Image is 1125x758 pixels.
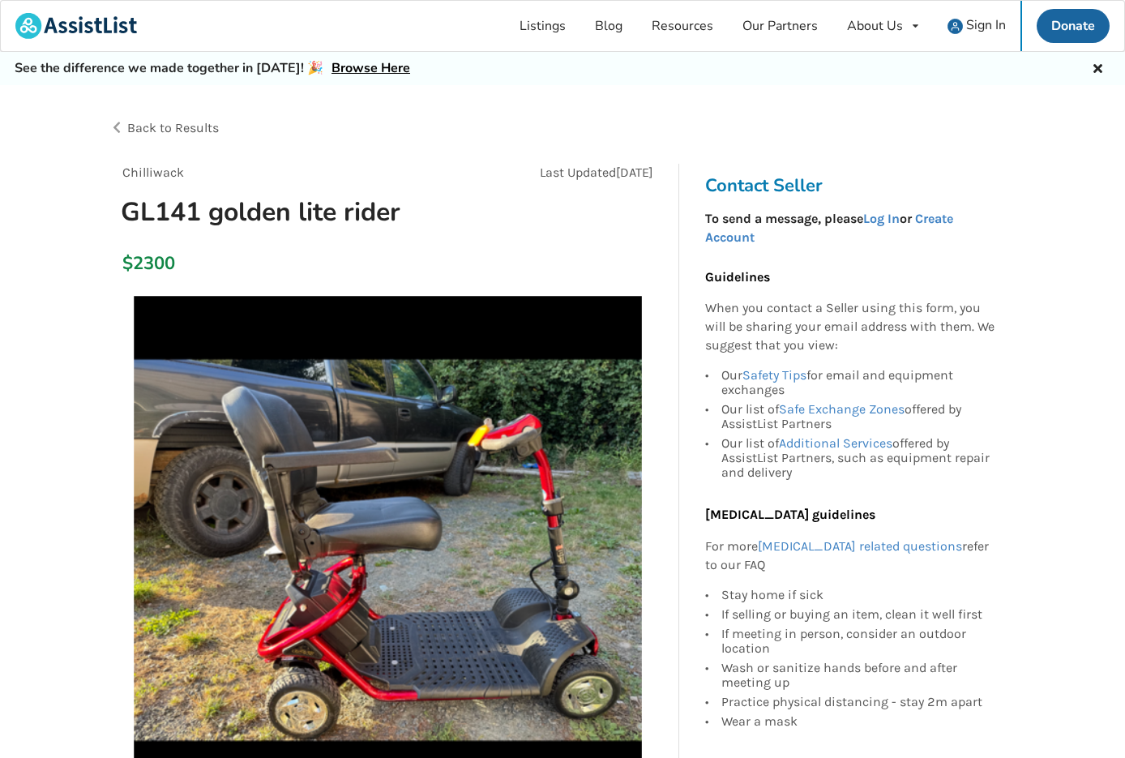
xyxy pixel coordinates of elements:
img: assistlist-logo [15,13,137,39]
a: Blog [580,1,637,51]
span: Sign In [966,16,1006,34]
b: [MEDICAL_DATA] guidelines [705,507,875,522]
a: Safety Tips [742,367,806,383]
div: Stay home if sick [721,588,995,605]
a: Additional Services [779,435,892,451]
a: Browse Here [332,59,410,77]
span: Chilliwack [122,165,184,180]
div: About Us [847,19,903,32]
h1: GL141 golden lite rider [108,195,491,229]
h5: See the difference we made together in [DATE]! 🎉 [15,60,410,77]
div: If meeting in person, consider an outdoor location [721,624,995,658]
a: Listings [505,1,580,51]
div: Our list of offered by AssistList Partners [721,400,995,434]
img: user icon [947,19,963,34]
div: Wash or sanitize hands before and after meeting up [721,658,995,692]
div: Practice physical distancing - stay 2m apart [721,692,995,712]
span: Last Updated [540,165,616,180]
a: Resources [637,1,728,51]
p: When you contact a Seller using this form, you will be sharing your email address with them. We s... [705,299,995,355]
a: Create Account [705,211,953,245]
p: For more refer to our FAQ [705,537,995,575]
b: Guidelines [705,269,770,285]
h3: Contact Seller [705,174,1003,197]
a: Donate [1037,9,1110,43]
strong: To send a message, please or [705,211,953,245]
a: user icon Sign In [933,1,1020,51]
span: [DATE] [616,165,653,180]
div: If selling or buying an item, clean it well first [721,605,995,624]
a: Log In [863,211,900,226]
a: Safe Exchange Zones [779,401,905,417]
div: Our for email and equipment exchanges [721,368,995,400]
div: $2300 [122,252,131,275]
a: Our Partners [728,1,832,51]
div: Wear a mask [721,712,995,729]
div: Our list of offered by AssistList Partners, such as equipment repair and delivery [721,434,995,480]
a: [MEDICAL_DATA] related questions [758,538,962,554]
span: Back to Results [127,120,219,135]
